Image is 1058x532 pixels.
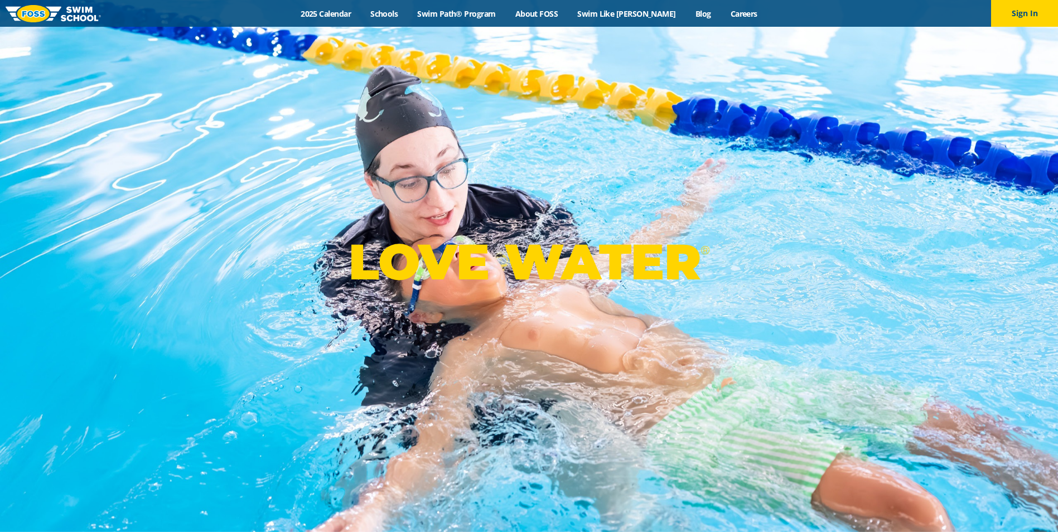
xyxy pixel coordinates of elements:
a: Swim Path® Program [408,8,505,19]
sup: ® [700,243,709,257]
a: Careers [721,8,767,19]
a: 2025 Calendar [291,8,361,19]
p: LOVE WATER [349,232,709,292]
a: Blog [685,8,721,19]
a: About FOSS [505,8,568,19]
a: Schools [361,8,408,19]
a: Swim Like [PERSON_NAME] [568,8,686,19]
img: FOSS Swim School Logo [6,5,101,22]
